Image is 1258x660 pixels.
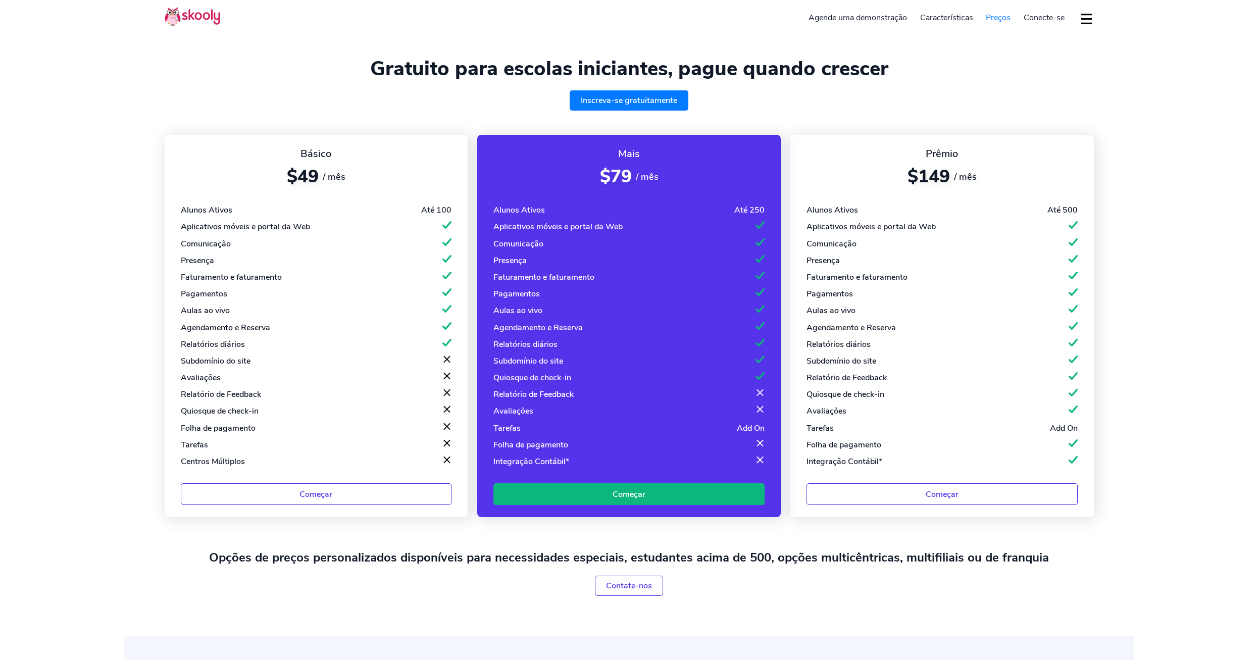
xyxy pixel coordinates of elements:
div: Relatório de Feedback [807,372,887,383]
div: Subdomínio do site [181,356,250,367]
div: Comunicação [807,238,857,249]
div: Até 250 [734,205,765,216]
div: Aplicativos móveis e portal da Web [807,221,936,232]
div: Tarefas [493,423,521,434]
span: $79 [600,165,632,188]
div: Relatório de Feedback [181,389,261,400]
div: Avaliações [807,405,846,417]
a: Conecte-se [1017,10,1071,26]
div: Add On [737,423,765,434]
div: Alunos Ativos [493,205,545,216]
div: Subdomínio do site [493,356,563,367]
div: Integração Contábil* [807,456,882,467]
div: Até 100 [421,205,451,216]
span: / mês [954,171,977,183]
div: Quiosque de check-in [493,372,571,383]
span: / mês [636,171,659,183]
div: Presença [181,255,214,266]
div: Aulas ao vivo [493,305,542,316]
div: Tarefas [807,423,834,434]
div: Quiosque de check-in [807,389,884,400]
div: Alunos Ativos [807,205,858,216]
div: Comunicação [493,238,543,249]
h2: Opções de preços personalizados disponíveis para necessidades especiais, estudantes acima de 500,... [165,549,1094,566]
span: / mês [323,171,345,183]
div: Folha de pagamento [493,439,568,450]
div: Agendamento e Reserva [493,322,583,333]
a: Começar [493,483,765,505]
div: Pagamentos [807,288,853,299]
div: Presença [807,255,840,266]
div: Aplicativos móveis e portal da Web [493,221,623,232]
div: Pagamentos [181,288,227,299]
span: Conecte-se [1024,12,1065,23]
div: Comunicação [181,238,231,249]
div: Tarefas [181,439,208,450]
div: Centros Múltiplos [181,456,245,467]
a: Preços [979,10,1017,26]
div: Relatório de Feedback [493,389,574,400]
div: Add On [1050,423,1078,434]
div: Folha de pagamento [807,439,881,450]
div: Até 500 [1047,205,1078,216]
div: Subdomínio do site [807,356,876,367]
div: Faturamento e faturamento [807,272,908,283]
div: Faturamento e faturamento [181,272,282,283]
button: dropdown menu [1079,7,1094,30]
div: Aplicativos móveis e portal da Web [181,221,310,232]
div: Faturamento e faturamento [493,272,594,283]
a: Características [914,10,980,26]
div: Básico [181,147,452,161]
div: Aulas ao vivo [181,305,230,316]
div: Quiosque de check-in [181,405,259,417]
h1: Gratuito para escolas iniciantes, pague quando crescer [165,57,1094,81]
div: Agendamento e Reserva [181,322,270,333]
div: Avaliações [181,372,221,383]
div: Mais [493,147,765,161]
div: Presença [493,255,527,266]
div: Relatórios diários [493,339,558,350]
a: Contate-nos [595,576,663,596]
div: Relatórios diários [181,339,245,350]
a: Agende uma demonstração [802,10,914,26]
span: $149 [908,165,950,188]
a: Começar [181,483,452,505]
div: Relatórios diários [807,339,871,350]
img: Skooly [165,7,220,26]
div: Aulas ao vivo [807,305,856,316]
span: Preços [986,12,1011,23]
div: Integração Contábil* [493,456,569,467]
div: Folha de pagamento [181,423,256,434]
div: Prêmio [807,147,1078,161]
div: Agendamento e Reserva [807,322,896,333]
div: Pagamentos [493,288,540,299]
a: Começar [807,483,1078,505]
span: $49 [287,165,319,188]
div: Alunos Ativos [181,205,232,216]
div: Avaliações [493,405,533,417]
a: Inscreva-se gratuitamente [570,90,688,111]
